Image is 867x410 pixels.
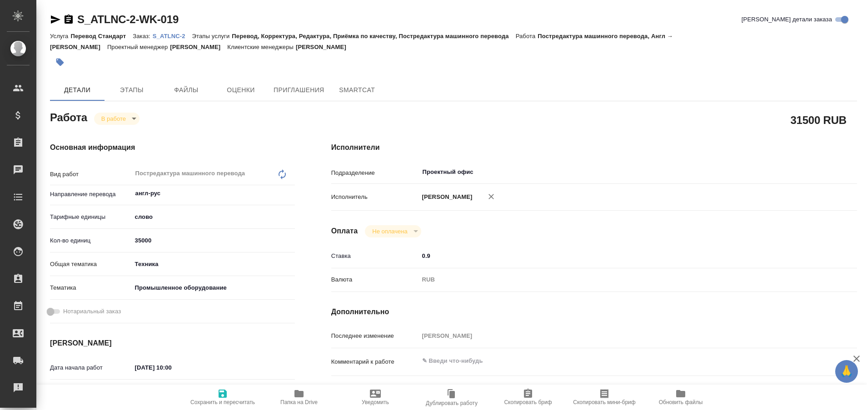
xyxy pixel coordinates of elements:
[331,252,419,261] p: Ставка
[808,171,810,173] button: Open
[153,32,192,40] a: S_ATLNC-2
[50,338,295,349] h4: [PERSON_NAME]
[232,33,515,40] p: Перевод, Корректура, Редактура, Приёмка по качеству, Постредактура машинного перевода
[835,360,858,383] button: 🙏
[63,14,74,25] button: Скопировать ссылку
[50,363,132,372] p: Дата начала работ
[77,13,179,25] a: S_ATLNC-2-WK-019
[107,44,170,50] p: Проектный менеджер
[573,399,635,405] span: Скопировать мини-бриф
[164,84,208,96] span: Файлы
[50,14,61,25] button: Скопировать ссылку для ЯМессенджера
[50,190,132,199] p: Направление перевода
[331,168,419,178] p: Подразделение
[153,33,192,40] p: S_ATLNC-2
[50,33,70,40] p: Услуга
[290,193,292,194] button: Open
[132,280,295,296] div: Промышленное оборудование
[331,142,857,153] h4: Исполнители
[419,272,813,287] div: RUB
[184,385,261,410] button: Сохранить и пересчитать
[362,399,389,405] span: Уведомить
[110,84,154,96] span: Этапы
[337,385,414,410] button: Уведомить
[192,33,232,40] p: Этапы услуги
[50,212,132,222] p: Тарифные единицы
[50,170,132,179] p: Вид работ
[331,331,419,341] p: Последнее изменение
[839,362,854,381] span: 🙏
[331,226,358,237] h4: Оплата
[414,385,490,410] button: Дублировать работу
[170,44,227,50] p: [PERSON_NAME]
[790,112,847,128] h2: 31500 RUB
[50,52,70,72] button: Добавить тэг
[659,399,703,405] span: Обновить файлы
[426,400,478,406] span: Дублировать работу
[331,193,419,202] p: Исполнитель
[369,227,410,235] button: Не оплачена
[63,307,121,316] span: Нотариальный заказ
[132,209,295,225] div: слово
[50,260,132,269] p: Общая тематика
[419,329,813,342] input: Пустое поле
[335,84,379,96] span: SmartCat
[742,15,832,24] span: [PERSON_NAME] детали заказа
[94,113,140,125] div: В работе
[99,115,129,123] button: В работе
[132,257,295,272] div: Техника
[566,385,643,410] button: Скопировать мини-бриф
[227,44,296,50] p: Клиентские менеджеры
[50,142,295,153] h4: Основная информация
[50,109,87,125] h2: Работа
[280,399,318,405] span: Папка на Drive
[331,306,857,317] h4: Дополнительно
[331,275,419,284] p: Валюта
[331,357,419,366] p: Комментарий к работе
[190,399,255,405] span: Сохранить и пересчитать
[261,385,337,410] button: Папка на Drive
[132,361,211,374] input: ✎ Введи что-нибудь
[419,249,813,262] input: ✎ Введи что-нибудь
[132,234,295,247] input: ✎ Введи что-нибудь
[50,283,132,292] p: Тематика
[365,225,421,237] div: В работе
[219,84,263,96] span: Оценки
[490,385,566,410] button: Скопировать бриф
[419,193,473,202] p: [PERSON_NAME]
[296,44,353,50] p: [PERSON_NAME]
[70,33,133,40] p: Перевод Стандарт
[133,33,152,40] p: Заказ:
[504,399,552,405] span: Скопировать бриф
[481,187,501,207] button: Удалить исполнителя
[50,236,132,245] p: Кол-во единиц
[643,385,719,410] button: Обновить файлы
[55,84,99,96] span: Детали
[516,33,538,40] p: Работа
[274,84,324,96] span: Приглашения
